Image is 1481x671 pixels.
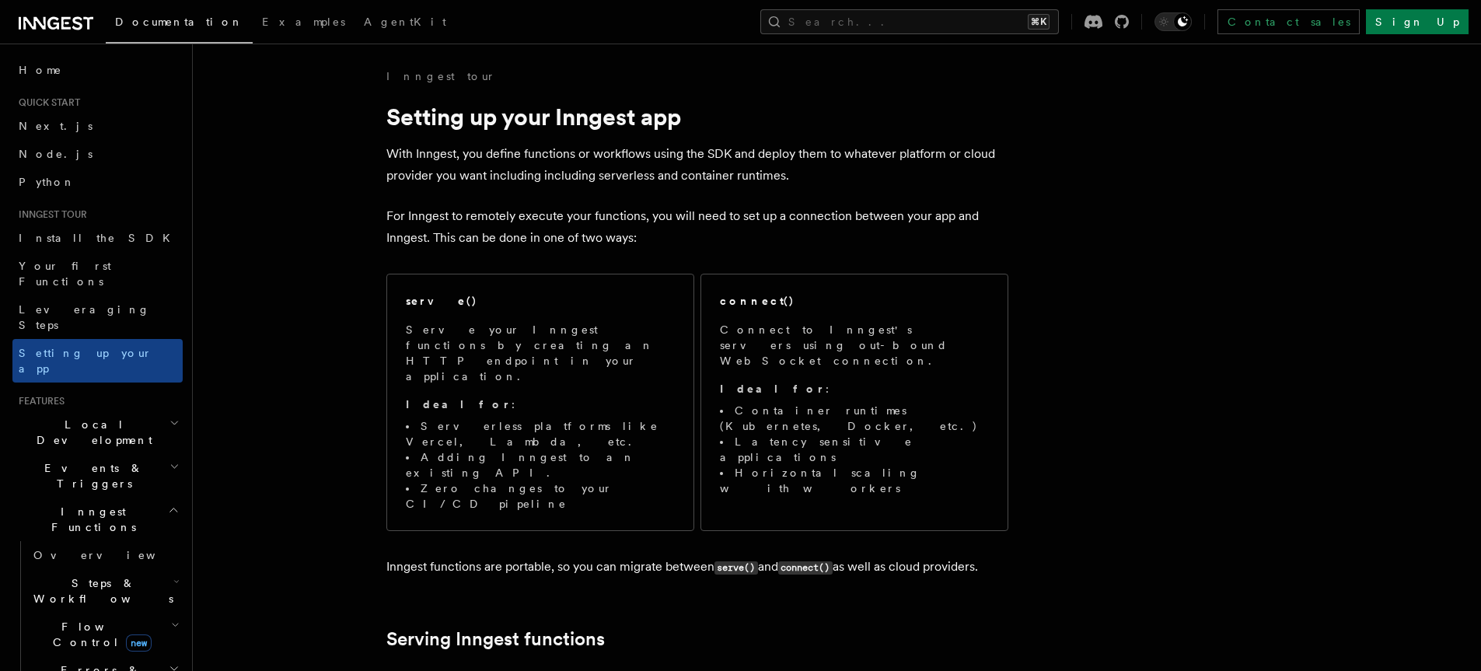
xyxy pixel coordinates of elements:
[386,205,1008,249] p: For Inngest to remotely execute your functions, you will need to set up a connection between your...
[12,140,183,168] a: Node.js
[714,561,758,575] code: serve()
[12,168,183,196] a: Python
[406,449,675,481] li: Adding Inngest to an existing API.
[778,561,833,575] code: connect()
[115,16,243,28] span: Documentation
[19,176,75,188] span: Python
[12,460,169,491] span: Events & Triggers
[12,96,80,109] span: Quick start
[19,148,93,160] span: Node.js
[27,613,183,656] button: Flow Controlnew
[12,252,183,295] a: Your first Functions
[12,295,183,339] a: Leveraging Steps
[720,293,795,309] h2: connect()
[406,398,512,411] strong: Ideal for
[720,383,826,395] strong: Ideal for
[12,395,65,407] span: Features
[386,68,495,84] a: Inngest tour
[406,322,675,384] p: Serve your Inngest functions by creating an HTTP endpoint in your application.
[406,293,477,309] h2: serve()
[12,208,87,221] span: Inngest tour
[12,498,183,541] button: Inngest Functions
[1028,14,1050,30] kbd: ⌘K
[19,260,111,288] span: Your first Functions
[12,411,183,454] button: Local Development
[700,274,1008,531] a: connect()Connect to Inngest's servers using out-bound WebSocket connection.Ideal for:Container ru...
[262,16,345,28] span: Examples
[27,575,173,606] span: Steps & Workflows
[386,103,1008,131] h1: Setting up your Inngest app
[106,5,253,44] a: Documentation
[406,481,675,512] li: Zero changes to your CI/CD pipeline
[720,403,989,434] li: Container runtimes (Kubernetes, Docker, etc.)
[19,347,152,375] span: Setting up your app
[720,322,989,369] p: Connect to Inngest's servers using out-bound WebSocket connection.
[760,9,1059,34] button: Search...⌘K
[355,5,456,42] a: AgentKit
[12,112,183,140] a: Next.js
[386,143,1008,187] p: With Inngest, you define functions or workflows using the SDK and deploy them to whatever platfor...
[12,224,183,252] a: Install the SDK
[386,556,1008,578] p: Inngest functions are portable, so you can migrate between and as well as cloud providers.
[1217,9,1360,34] a: Contact sales
[27,541,183,569] a: Overview
[1366,9,1469,34] a: Sign Up
[33,549,194,561] span: Overview
[720,465,989,496] li: Horizontal scaling with workers
[12,417,169,448] span: Local Development
[19,303,150,331] span: Leveraging Steps
[364,16,446,28] span: AgentKit
[12,56,183,84] a: Home
[406,397,675,412] p: :
[19,120,93,132] span: Next.js
[19,62,62,78] span: Home
[386,628,605,650] a: Serving Inngest functions
[19,232,180,244] span: Install the SDK
[12,504,168,535] span: Inngest Functions
[12,339,183,383] a: Setting up your app
[27,569,183,613] button: Steps & Workflows
[253,5,355,42] a: Examples
[720,434,989,465] li: Latency sensitive applications
[1154,12,1192,31] button: Toggle dark mode
[406,418,675,449] li: Serverless platforms like Vercel, Lambda, etc.
[386,274,694,531] a: serve()Serve your Inngest functions by creating an HTTP endpoint in your application.Ideal for:Se...
[126,634,152,652] span: new
[27,619,171,650] span: Flow Control
[720,381,989,397] p: :
[12,454,183,498] button: Events & Triggers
